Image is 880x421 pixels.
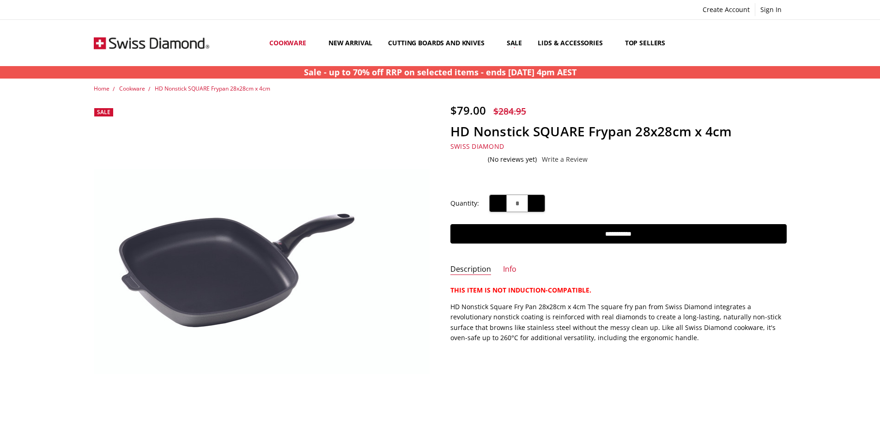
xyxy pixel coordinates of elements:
[450,286,591,294] strong: THIS ITEM IS NOT INDUCTION-COMPATIBLE.
[530,22,617,63] a: Lids & Accessories
[97,108,110,116] span: Sale
[321,22,380,63] a: New arrival
[380,22,499,63] a: Cutting boards and knives
[698,3,755,16] a: Create Account
[450,142,504,151] a: Swiss Diamond
[488,156,537,163] span: (No reviews yet)
[755,3,787,16] a: Sign In
[119,85,145,92] a: Cookware
[450,123,787,140] h1: HD Nonstick SQUARE Frypan 28x28cm x 4cm
[450,198,479,208] label: Quantity:
[261,22,321,63] a: Cookware
[155,85,270,92] a: HD Nonstick SQUARE Frypan 28x28cm x 4cm
[493,105,526,117] span: $284.95
[450,264,491,275] a: Description
[450,103,486,118] span: $79.00
[499,22,530,63] a: Sale
[503,264,516,275] a: Info
[94,85,109,92] a: Home
[304,67,577,78] strong: Sale - up to 70% off RRP on selected items - ends [DATE] 4pm AEST
[617,22,673,63] a: Top Sellers
[94,169,430,374] img: HD Nonstick SQUARE Frypan 28x28cm x 4cm
[542,156,588,163] a: Write a Review
[94,20,209,66] img: Free Shipping On Every Order
[450,302,787,343] p: HD Nonstick Square Fry Pan 28x28cm x 4cm The square fry pan from Swiss Diamond integrates a revol...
